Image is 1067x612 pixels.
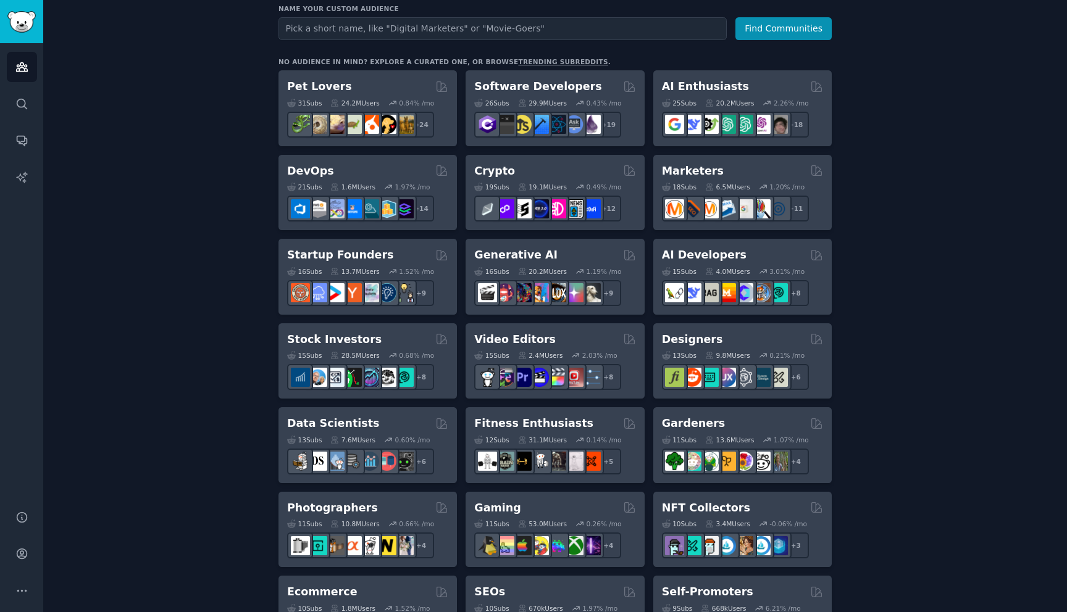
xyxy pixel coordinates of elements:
[717,452,736,471] img: GardeningUK
[595,280,621,306] div: + 9
[343,199,362,218] img: DevOpsLinks
[564,452,584,471] img: physicaltherapy
[530,115,549,134] img: iOSProgramming
[518,99,567,107] div: 29.9M Users
[662,247,747,263] h2: AI Developers
[769,452,788,471] img: GardenersWorld
[377,368,396,387] img: swingtrading
[495,536,514,555] img: CozyGamers
[399,519,434,528] div: 0.66 % /mo
[783,449,809,474] div: + 4
[769,351,805,360] div: 0.21 % /mo
[769,368,788,387] img: UX_Design
[665,199,684,218] img: content_marketing
[783,532,809,558] div: + 3
[291,452,310,471] img: MachineLearning
[408,280,434,306] div: + 9
[513,199,532,218] img: ethstaker
[287,351,322,360] div: 15 Sub s
[330,267,379,276] div: 13.7M Users
[495,368,514,387] img: editors
[705,183,750,191] div: 6.5M Users
[547,115,566,134] img: reactnative
[734,115,753,134] img: chatgpt_prompts_
[343,283,362,302] img: ycombinator
[582,368,601,387] img: postproduction
[662,99,697,107] div: 25 Sub s
[399,267,434,276] div: 1.52 % /mo
[399,351,434,360] div: 0.68 % /mo
[564,283,584,302] img: starryai
[662,500,750,516] h2: NFT Collectors
[665,536,684,555] img: NFTExchange
[325,452,345,471] img: statistics
[751,452,771,471] img: UrbanGardening
[662,584,753,600] h2: Self-Promoters
[343,452,362,471] img: dataengineering
[662,416,726,431] h2: Gardeners
[287,519,322,528] div: 11 Sub s
[783,364,809,390] div: + 6
[530,452,549,471] img: weightroom
[717,115,736,134] img: chatgpt_promptDesign
[735,17,832,40] button: Find Communities
[564,536,584,555] img: XboxGamers
[662,163,724,179] h2: Marketers
[518,267,567,276] div: 20.2M Users
[717,536,736,555] img: OpenSeaNFT
[587,519,622,528] div: 0.26 % /mo
[769,115,788,134] img: ArtificalIntelligence
[495,115,514,134] img: software
[291,199,310,218] img: azuredevops
[595,196,621,221] div: + 12
[325,115,345,134] img: leopardgeckos
[662,436,697,444] div: 11 Sub s
[474,332,556,347] h2: Video Editors
[682,452,701,471] img: succulents
[783,280,809,306] div: + 8
[700,283,719,302] img: Rag
[395,283,414,302] img: growmybusiness
[474,183,509,191] div: 19 Sub s
[377,536,396,555] img: Nikon
[734,536,753,555] img: CryptoArt
[734,368,753,387] img: userexperience
[478,536,497,555] img: linux_gaming
[325,283,345,302] img: startup
[547,452,566,471] img: fitness30plus
[595,532,621,558] div: + 4
[769,283,788,302] img: AIDevelopersSociety
[408,449,434,474] div: + 6
[474,416,593,431] h2: Fitness Enthusiasts
[769,199,788,218] img: OnlineMarketing
[325,536,345,555] img: AnalogCommunity
[474,500,521,516] h2: Gaming
[360,368,379,387] img: StocksAndTrading
[783,196,809,221] div: + 11
[478,368,497,387] img: gopro
[734,199,753,218] img: googleads
[587,183,622,191] div: 0.49 % /mo
[700,368,719,387] img: UI_Design
[547,283,566,302] img: FluxAI
[287,79,352,94] h2: Pet Lovers
[330,519,379,528] div: 10.8M Users
[343,115,362,134] img: turtle
[751,115,771,134] img: OpenAIDev
[518,183,567,191] div: 19.1M Users
[705,436,754,444] div: 13.6M Users
[530,199,549,218] img: web3
[705,351,750,360] div: 9.8M Users
[582,351,617,360] div: 2.03 % /mo
[287,99,322,107] div: 31 Sub s
[595,112,621,138] div: + 19
[474,519,509,528] div: 11 Sub s
[474,584,505,600] h2: SEOs
[408,112,434,138] div: + 24
[734,452,753,471] img: flowers
[751,536,771,555] img: OpenseaMarket
[287,332,382,347] h2: Stock Investors
[287,584,358,600] h2: Ecommerce
[395,199,414,218] img: PlatformEngineers
[564,199,584,218] img: CryptoNews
